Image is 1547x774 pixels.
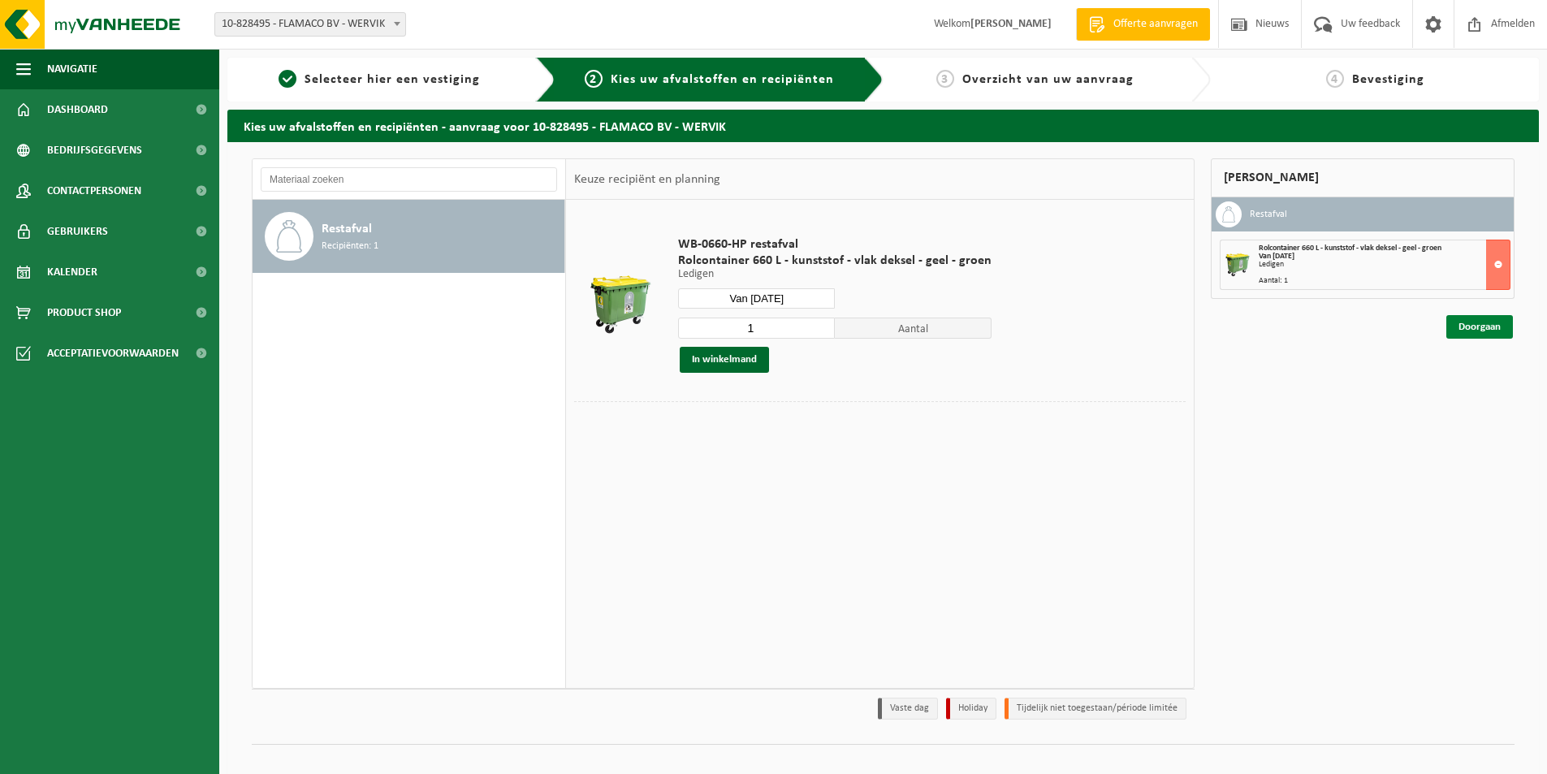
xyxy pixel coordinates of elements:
strong: Van [DATE] [1259,252,1294,261]
div: [PERSON_NAME] [1211,158,1515,197]
span: Rolcontainer 660 L - kunststof - vlak deksel - geel - groen [1259,244,1441,253]
span: Overzicht van uw aanvraag [962,73,1134,86]
a: 1Selecteer hier een vestiging [236,70,523,89]
h3: Restafval [1250,201,1287,227]
span: Aantal [835,318,992,339]
button: Restafval Recipiënten: 1 [253,200,565,273]
span: WB-0660-HP restafval [678,236,992,253]
p: Ledigen [678,269,992,280]
span: Bedrijfsgegevens [47,130,142,171]
span: Bevestiging [1352,73,1424,86]
a: Doorgaan [1446,315,1513,339]
button: In winkelmand [680,347,769,373]
a: Offerte aanvragen [1076,8,1210,41]
span: Gebruikers [47,211,108,252]
span: 10-828495 - FLAMACO BV - WERVIK [214,12,406,37]
span: 3 [936,70,954,88]
span: Recipiënten: 1 [322,239,378,254]
strong: [PERSON_NAME] [970,18,1052,30]
li: Holiday [946,698,996,720]
input: Materiaal zoeken [261,167,557,192]
span: Kalender [47,252,97,292]
span: Rolcontainer 660 L - kunststof - vlak deksel - geel - groen [678,253,992,269]
div: Keuze recipiënt en planning [566,159,728,200]
div: Ledigen [1259,261,1510,269]
li: Tijdelijk niet toegestaan/période limitée [1005,698,1186,720]
span: Selecteer hier een vestiging [305,73,480,86]
span: 4 [1326,70,1344,88]
span: Offerte aanvragen [1109,16,1202,32]
span: Contactpersonen [47,171,141,211]
span: Navigatie [47,49,97,89]
span: Dashboard [47,89,108,130]
div: Aantal: 1 [1259,277,1510,285]
span: 2 [585,70,603,88]
span: 10-828495 - FLAMACO BV - WERVIK [215,13,405,36]
li: Vaste dag [878,698,938,720]
h2: Kies uw afvalstoffen en recipiënten - aanvraag voor 10-828495 - FLAMACO BV - WERVIK [227,110,1539,141]
input: Selecteer datum [678,288,835,309]
span: Acceptatievoorwaarden [47,333,179,374]
span: Restafval [322,219,372,239]
span: Product Shop [47,292,121,333]
span: 1 [279,70,296,88]
span: Kies uw afvalstoffen en recipiënten [611,73,834,86]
